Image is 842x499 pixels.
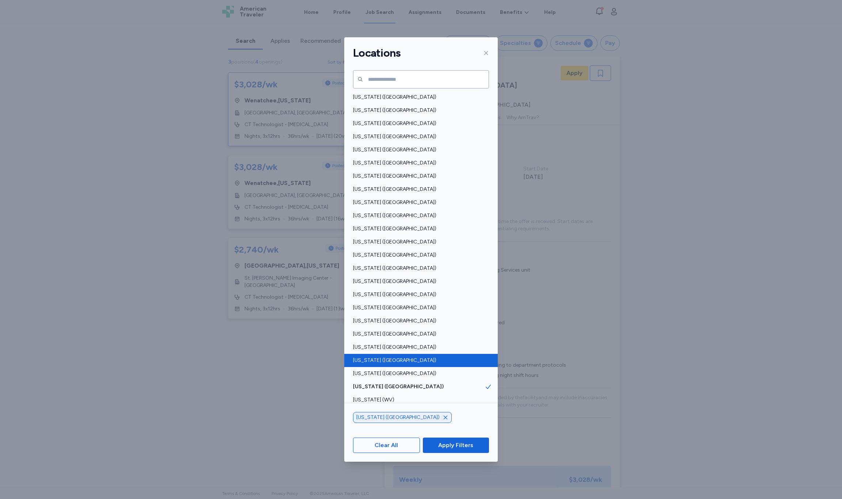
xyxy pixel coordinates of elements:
span: [US_STATE] (WV) [353,396,485,404]
span: [US_STATE] ([GEOGRAPHIC_DATA]) [353,133,485,140]
span: [US_STATE] ([GEOGRAPHIC_DATA]) [353,120,485,127]
span: [US_STATE] ([GEOGRAPHIC_DATA]) [353,238,485,246]
span: [US_STATE] ([GEOGRAPHIC_DATA]) [353,357,485,364]
span: Apply Filters [438,441,473,450]
span: [US_STATE] ([GEOGRAPHIC_DATA]) [353,212,485,219]
span: [US_STATE] ([GEOGRAPHIC_DATA]) [353,344,485,351]
span: [US_STATE] ([GEOGRAPHIC_DATA]) [353,173,485,180]
span: [US_STATE] ([GEOGRAPHIC_DATA]) [353,186,485,193]
span: [US_STATE] ([GEOGRAPHIC_DATA]) [353,94,485,101]
span: [US_STATE] ([GEOGRAPHIC_DATA]) [353,146,485,154]
span: Clear All [375,441,398,450]
span: [US_STATE] ([GEOGRAPHIC_DATA]) [356,414,440,421]
span: [US_STATE] ([GEOGRAPHIC_DATA]) [353,107,485,114]
span: [US_STATE] ([GEOGRAPHIC_DATA]) [353,159,485,167]
span: [US_STATE] ([GEOGRAPHIC_DATA]) [353,291,485,298]
button: Apply Filters [423,438,489,453]
span: [US_STATE] ([GEOGRAPHIC_DATA]) [353,252,485,259]
h1: Locations [353,46,401,60]
span: [US_STATE] ([GEOGRAPHIC_DATA]) [353,265,485,272]
span: [US_STATE] ([GEOGRAPHIC_DATA]) [353,370,485,377]
span: [US_STATE] ([GEOGRAPHIC_DATA]) [353,199,485,206]
span: [US_STATE] ([GEOGRAPHIC_DATA]) [353,383,485,390]
span: [US_STATE] ([GEOGRAPHIC_DATA]) [353,317,485,325]
button: Clear All [353,438,420,453]
span: [US_STATE] ([GEOGRAPHIC_DATA]) [353,330,485,338]
span: [US_STATE] ([GEOGRAPHIC_DATA]) [353,278,485,285]
span: [US_STATE] ([GEOGRAPHIC_DATA]) [353,225,485,233]
span: [US_STATE] ([GEOGRAPHIC_DATA]) [353,304,485,311]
